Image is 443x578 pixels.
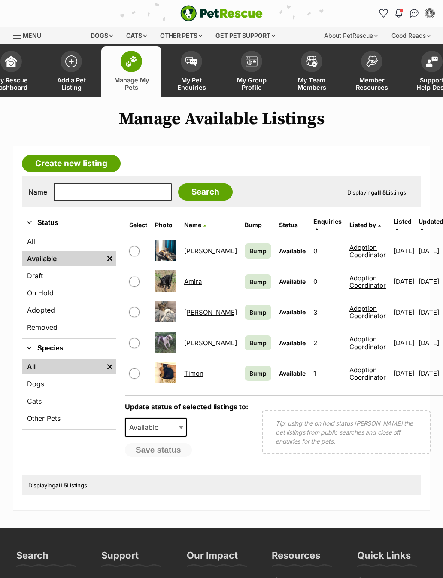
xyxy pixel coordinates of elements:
a: Adoption Coordinator [349,335,386,350]
th: Photo [152,215,180,235]
span: Listed [394,218,412,225]
td: [DATE] [390,359,418,388]
img: help-desk-icon-fdf02630f3aa405de69fd3d07c3f3aa587a6932b1a1747fa1d2bba05be0121f9.svg [426,56,438,67]
a: [PERSON_NAME] [184,308,237,316]
a: Timon [184,369,203,377]
a: Adoption Coordinator [349,304,386,320]
a: On Hold [22,285,116,301]
img: team-members-icon-5396bd8760b3fe7c0b43da4ab00e1e3bb1a5d9ba89233759b79545d2d3fc5d0d.svg [306,56,318,67]
a: Favourites [376,6,390,20]
span: Menu [23,32,41,39]
span: My Team Members [292,76,331,91]
td: 3 [310,298,345,327]
span: Displaying Listings [347,189,406,196]
a: All [22,359,103,374]
strong: all 5 [55,482,67,489]
a: Amira [184,277,202,286]
td: 1 [310,359,345,388]
ul: Account quick links [376,6,437,20]
td: [DATE] [390,328,418,358]
a: [PERSON_NAME] [184,339,237,347]
button: Status [22,217,116,228]
img: dashboard-icon-eb2f2d2d3e046f16d808141f083e7271f6b2e854fb5c12c21221c1fb7104beca.svg [5,55,17,67]
a: Conversations [407,6,421,20]
th: Status [276,215,309,235]
img: chat-41dd97257d64d25036548639549fe6c8038ab92f7586957e7f3b1b290dea8141.svg [410,9,419,18]
td: 0 [310,236,345,266]
a: My Group Profile [221,46,282,97]
a: All [22,234,116,249]
a: Bump [245,366,271,381]
span: My Group Profile [232,76,271,91]
a: Other Pets [22,411,116,426]
a: Listed [394,218,412,232]
a: Available [22,251,103,266]
a: Listed by [349,221,381,228]
label: Name [28,188,47,196]
img: add-pet-listing-icon-0afa8454b4691262ce3f59096e99ab1cd57d4a30225e0717b998d2c9b9846f56.svg [65,55,77,67]
a: Bump [245,335,271,350]
div: Other pets [154,27,208,44]
td: 0 [310,267,345,296]
h3: Resources [272,549,320,566]
h3: Our Impact [187,549,238,566]
div: About PetRescue [318,27,384,44]
span: Available [279,339,306,347]
span: Add a Pet Listing [52,76,91,91]
img: group-profile-icon-3fa3cf56718a62981997c0bc7e787c4b2cf8bcc04b72c1350f741eb67cf2f40e.svg [246,56,258,67]
span: Available [279,278,306,285]
img: pet-enquiries-icon-7e3ad2cf08bfb03b45e93fb7055b45f3efa6380592205ae92323e6603595dc1f.svg [185,57,197,66]
label: Update status of selected listings to: [125,402,248,411]
span: Available [125,418,187,437]
img: logo-e224e6f780fb5917bec1dbf3a21bbac754714ae5b6737aabdf751b685950b380.svg [180,5,263,21]
a: Dogs [22,376,116,392]
span: Available [279,308,306,316]
span: Member Resources [352,76,391,91]
a: PetRescue [180,5,263,21]
th: Bump [241,215,275,235]
a: [PERSON_NAME] [184,247,237,255]
img: notifications-46538b983faf8c2785f20acdc204bb7945ddae34d4c08c2a6579f10ce5e182be.svg [395,9,402,18]
strong: all 5 [374,189,386,196]
img: member-resources-icon-8e73f808a243e03378d46382f2149f9095a855e16c252ad45f914b54edf8863c.svg [366,55,378,67]
button: My account [423,6,437,20]
a: Bump [245,274,271,289]
span: Available [126,421,167,433]
span: Available [279,247,306,255]
span: Bump [249,369,267,378]
p: Tip: using the on hold status [PERSON_NAME] the pet listings from public searches and close off e... [276,419,417,446]
a: Remove filter [103,251,116,266]
a: Bump [245,243,271,259]
button: Species [22,343,116,354]
span: Bump [249,246,267,256]
div: Good Reads [385,27,437,44]
a: My Pet Enquiries [161,46,221,97]
img: Adoption Coordinator profile pic [425,9,434,18]
a: Draft [22,268,116,283]
span: Displaying Listings [28,482,87,489]
a: Menu [13,27,47,43]
a: Adopted [22,302,116,318]
a: Cats [22,393,116,409]
button: Notifications [392,6,406,20]
input: Search [178,183,233,201]
td: 2 [310,328,345,358]
a: Adoption Coordinator [349,243,386,259]
a: Manage My Pets [101,46,161,97]
a: Create new listing [22,155,121,172]
div: Species [22,357,116,429]
a: Member Resources [342,46,402,97]
td: [DATE] [390,236,418,266]
a: Adoption Coordinator [349,274,386,289]
button: Save status [125,443,192,457]
span: translation missing: en.admin.listings.index.attributes.enquiries [313,218,342,225]
img: manage-my-pets-icon-02211641906a0b7f246fdf0571729dbe1e7629f14944591b6c1af311fb30b64b.svg [125,56,137,67]
a: Removed [22,319,116,335]
div: Dogs [85,27,119,44]
h3: Search [16,549,49,566]
a: Enquiries [313,218,342,232]
a: Adoption Coordinator [349,366,386,381]
td: [DATE] [390,298,418,327]
span: Name [184,221,201,228]
span: Available [279,370,306,377]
